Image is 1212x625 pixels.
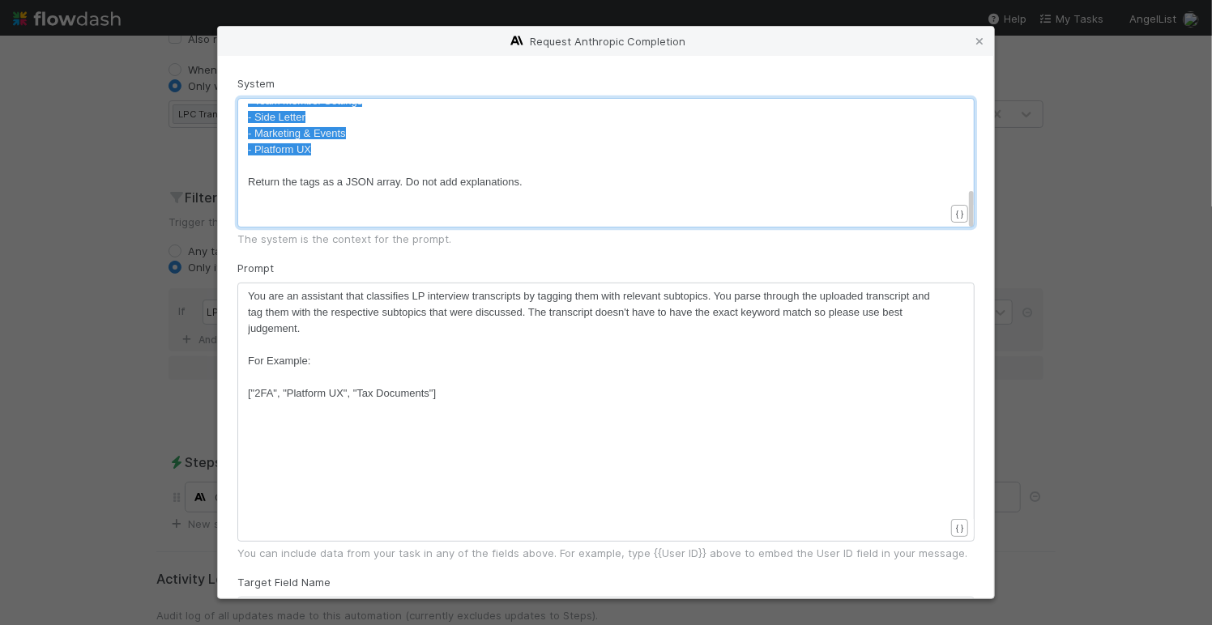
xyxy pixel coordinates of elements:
div: You can include data from your task in any of the fields above. For example, type {{User ID}} abo... [237,545,975,561]
span: For Example: [248,355,310,367]
label: System [237,75,275,91]
button: { } [951,519,968,537]
span: - Marketing & Events [248,127,346,139]
span: - Platform UX [248,143,311,155]
div: Request Anthropic Completion [218,27,994,56]
span: ["2FA", "Platform UX", "Tax Documents"] [248,387,436,399]
span: Return the tags as a JSON array. Do not add explanations. [248,176,523,188]
img: anthropic-logo-88d19f10a46303cdf31e.svg [510,34,523,47]
label: Prompt [237,260,274,276]
span: - Side Letter [248,111,305,123]
button: { } [951,205,968,223]
div: The system is the context for the prompt. [237,231,975,247]
label: Target Field Name [237,574,331,590]
span: You are an assistant that classifies LP interview transcripts by tagging them with relevant subto... [248,290,933,334]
